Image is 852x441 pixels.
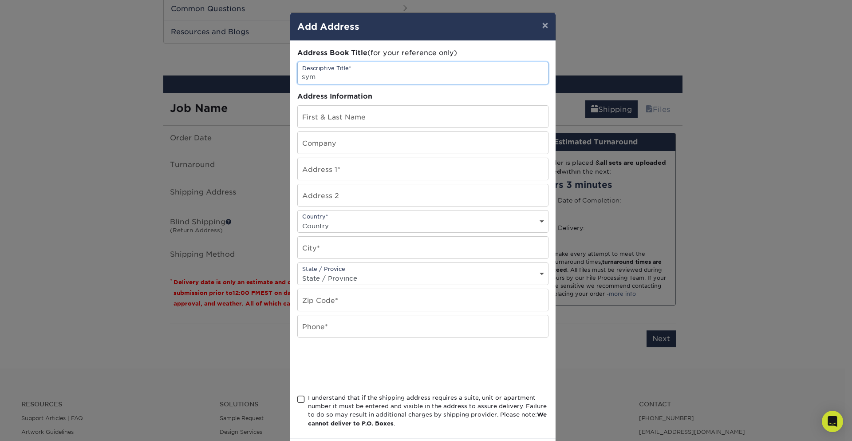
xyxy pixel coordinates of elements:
iframe: reCAPTCHA [297,348,432,383]
div: I understand that if the shipping address requires a suite, unit or apartment number it must be e... [308,393,548,428]
div: Open Intercom Messenger [822,411,843,432]
b: We cannot deliver to P.O. Boxes [308,411,547,426]
span: Address Book Title [297,48,367,57]
h4: Add Address [297,20,548,33]
button: × [535,13,555,38]
div: Address Information [297,91,548,102]
div: (for your reference only) [297,48,548,58]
